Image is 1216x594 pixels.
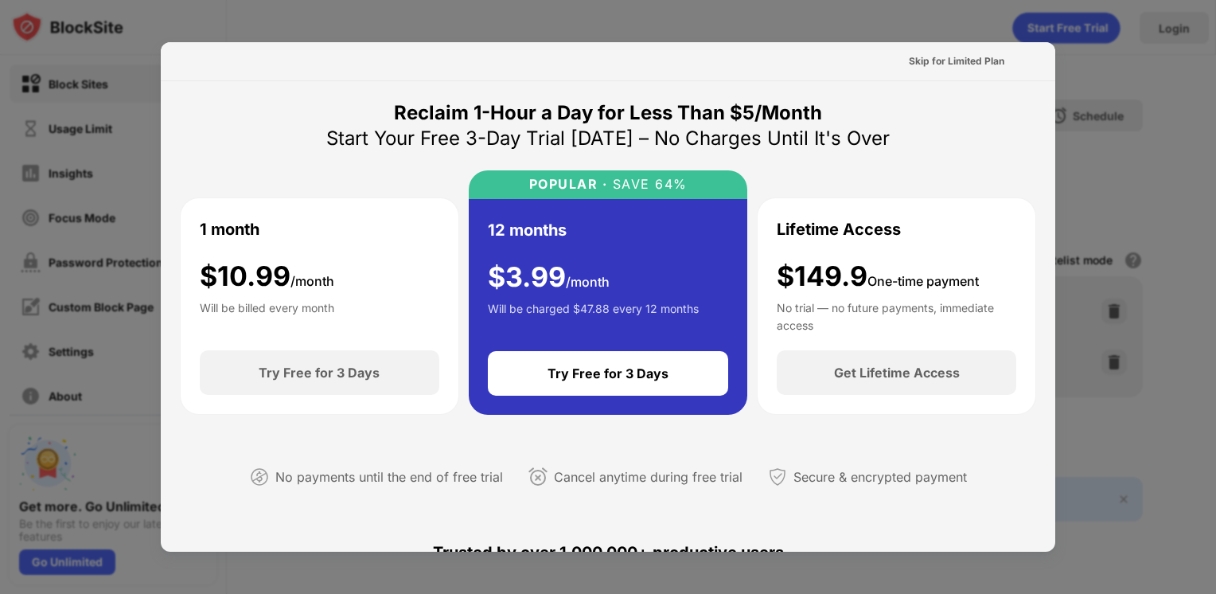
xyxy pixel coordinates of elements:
[607,177,688,192] div: SAVE 64%
[275,466,503,489] div: No payments until the end of free trial
[488,218,567,242] div: 12 months
[777,217,901,241] div: Lifetime Access
[250,467,269,487] img: not-paying
[180,514,1036,591] div: Trusted by over 1,000,000+ productive users
[777,260,979,293] div: $149.9
[548,365,668,381] div: Try Free for 3 Days
[326,126,890,151] div: Start Your Free 3-Day Trial [DATE] – No Charges Until It's Over
[554,466,742,489] div: Cancel anytime during free trial
[394,100,822,126] div: Reclaim 1-Hour a Day for Less Than $5/Month
[768,467,787,487] img: secured-payment
[528,467,548,487] img: cancel-anytime
[793,466,967,489] div: Secure & encrypted payment
[777,299,1016,331] div: No trial — no future payments, immediate access
[200,217,259,241] div: 1 month
[290,273,334,289] span: /month
[488,300,699,332] div: Will be charged $47.88 every 12 months
[488,261,610,294] div: $ 3.99
[909,53,1004,69] div: Skip for Limited Plan
[200,260,334,293] div: $ 10.99
[529,177,608,192] div: POPULAR ·
[200,299,334,331] div: Will be billed every month
[867,273,979,289] span: One-time payment
[259,365,380,381] div: Try Free for 3 Days
[834,365,960,381] div: Get Lifetime Access
[566,274,610,290] span: /month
